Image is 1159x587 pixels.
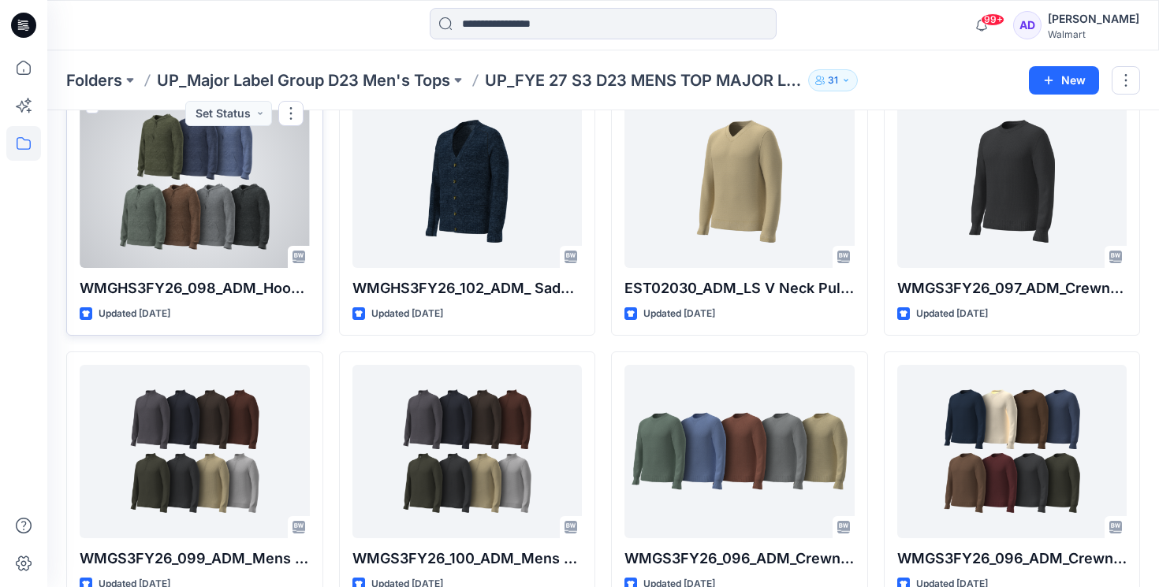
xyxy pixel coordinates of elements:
[352,277,583,299] p: WMGHS3FY26_102_ADM_ Saddle Sleeve Cardigan
[624,277,855,299] p: EST02030_ADM_LS V Neck Pullover
[1029,66,1099,95] button: New
[624,95,855,268] a: EST02030_ADM_LS V Neck Pullover
[897,95,1127,268] a: WMGS3FY26_097_ADM_Crewneck
[828,72,838,89] p: 31
[485,69,802,91] p: UP_FYE 27 S3 D23 MENS TOP MAJOR LABEL GROUP
[1048,9,1139,28] div: [PERSON_NAME]
[897,365,1127,538] a: WMGS3FY26_096_ADM_Crewneck(PT 2)
[352,365,583,538] a: WMGS3FY26_100_ADM_Mens Honeycomb Quarter Zip
[99,306,170,322] p: Updated [DATE]
[371,306,443,322] p: Updated [DATE]
[897,548,1127,570] p: WMGS3FY26_096_ADM_Crewneck(PT 2)
[80,95,310,268] a: WMGHS3FY26_098_ADM_Hoodie Sweater
[624,365,855,538] a: WMGS3FY26_096_ADM_Crewneck
[80,548,310,570] p: WMGS3FY26_099_ADM_Mens Honeycomb Quarter Zip
[1013,11,1042,39] div: AD
[624,548,855,570] p: WMGS3FY26_096_ADM_Crewneck
[66,69,122,91] a: Folders
[157,69,450,91] a: UP_Major Label Group D23 Men's Tops
[897,277,1127,299] p: WMGS3FY26_097_ADM_Crewneck
[981,13,1004,26] span: 99+
[1048,28,1139,40] div: Walmart
[80,277,310,299] p: WMGHS3FY26_098_ADM_Hoodie Sweater
[352,95,583,268] a: WMGHS3FY26_102_ADM_ Saddle Sleeve Cardigan
[808,69,858,91] button: 31
[916,306,988,322] p: Updated [DATE]
[643,306,715,322] p: Updated [DATE]
[80,365,310,538] a: WMGS3FY26_099_ADM_Mens Honeycomb Quarter Zip
[352,548,583,570] p: WMGS3FY26_100_ADM_Mens Honeycomb Quarter Zip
